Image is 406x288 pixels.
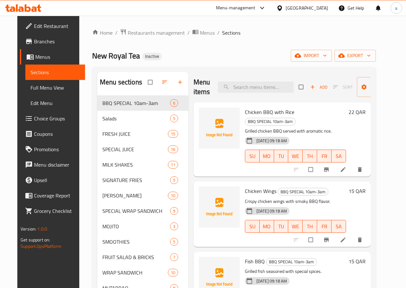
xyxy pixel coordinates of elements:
a: Upsell [20,172,85,188]
button: TU [274,150,289,162]
h6: 15 QAR [349,257,366,266]
span: Add [310,83,327,91]
button: Branch-specific-item [319,233,335,247]
span: Menu disclaimer [34,161,80,169]
div: items [170,223,178,230]
button: Manage items [357,77,402,97]
span: SPECIAL JUICE [102,145,168,153]
span: Select section [295,81,308,93]
span: Branches [34,38,80,45]
span: MO [262,222,272,231]
div: items [168,269,178,276]
div: SMOOTHIES5 [97,234,188,249]
div: BBQ SPECIAL 10am-3am6 [97,95,188,111]
span: export [340,52,371,60]
p: Grilled chicken BBQ served with aromatic rice. [245,127,346,135]
span: 7 [170,254,178,260]
a: Edit Restaurant [20,18,85,34]
button: WE [288,150,303,162]
div: Salads5 [97,111,188,126]
span: MO [262,152,272,161]
div: WRAP SANDWICH10 [97,265,188,280]
div: SPECIAL WRAP SANDWICH [102,207,170,215]
span: Select to update [305,234,318,246]
span: SA [334,222,343,231]
h2: Menu items [194,77,210,97]
button: FR [317,150,332,162]
a: Branches [20,34,85,49]
button: delete [353,233,368,247]
div: FRUIT SALAD & BRICKS7 [97,249,188,265]
div: items [168,145,178,153]
span: Add item [308,82,329,92]
span: Select section first [329,82,357,92]
span: BBQ SPECIAL 10am-3am [278,188,328,196]
span: 6 [170,100,178,106]
div: FRESH JUICE15 [97,126,188,142]
span: Upsell [34,176,80,184]
div: items [170,115,178,122]
span: SMOOTHIES [102,238,170,246]
div: items [170,99,178,107]
a: Menus [20,49,85,65]
button: Add [308,82,329,92]
span: TH [305,152,315,161]
span: Edit Restaurant [34,22,80,30]
button: export [334,50,376,62]
span: 15 [168,131,178,137]
img: Chicken BBQ with Rice [199,108,240,149]
a: Menus [192,29,215,37]
span: 10 [168,193,178,199]
button: MO [260,150,274,162]
input: search [218,82,294,93]
div: items [170,253,178,261]
button: TH [303,220,317,233]
a: Full Menu View [25,80,85,95]
button: TU [274,220,289,233]
span: FR [320,152,329,161]
div: SPECIAL WRAP SANDWICH9 [97,203,188,219]
button: FR [317,220,332,233]
span: SIGNATURE FRIES [102,176,170,184]
span: Menus [200,29,215,37]
span: FRESH JUICE [102,130,168,138]
span: WRAP SANDWICH [102,269,168,276]
span: Chicken BBQ with Rice [245,107,294,117]
div: items [168,130,178,138]
div: [GEOGRAPHIC_DATA] [286,4,328,12]
span: SU [248,222,257,231]
button: SU [245,220,260,233]
div: items [168,161,178,169]
span: BBQ SPECIAL 10am-3am [102,99,170,107]
span: 5 [170,116,178,122]
button: Add section [173,75,188,89]
span: [PERSON_NAME] [102,192,168,199]
a: Sections [25,65,85,80]
a: Home [92,29,113,37]
span: Version: [21,225,36,233]
span: Sort sections [158,75,173,89]
li: / [115,29,117,37]
a: Coupons [20,126,85,142]
h6: 22 QAR [349,108,366,117]
div: MILK SHAKES [102,161,168,169]
span: WE [291,222,300,231]
span: Full Menu View [30,84,80,92]
li: / [187,29,190,37]
span: a [395,4,397,12]
span: Chicken Wings [245,186,276,196]
div: items [170,207,178,215]
span: MOJITO [102,223,170,230]
span: Grocery Checklist [34,207,80,215]
span: Sections [30,68,80,76]
a: Restaurants management [120,29,185,37]
h6: 15 QAR [349,187,366,196]
button: MO [260,220,274,233]
button: WE [288,220,303,233]
button: SU [245,150,260,162]
span: SU [248,152,257,161]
